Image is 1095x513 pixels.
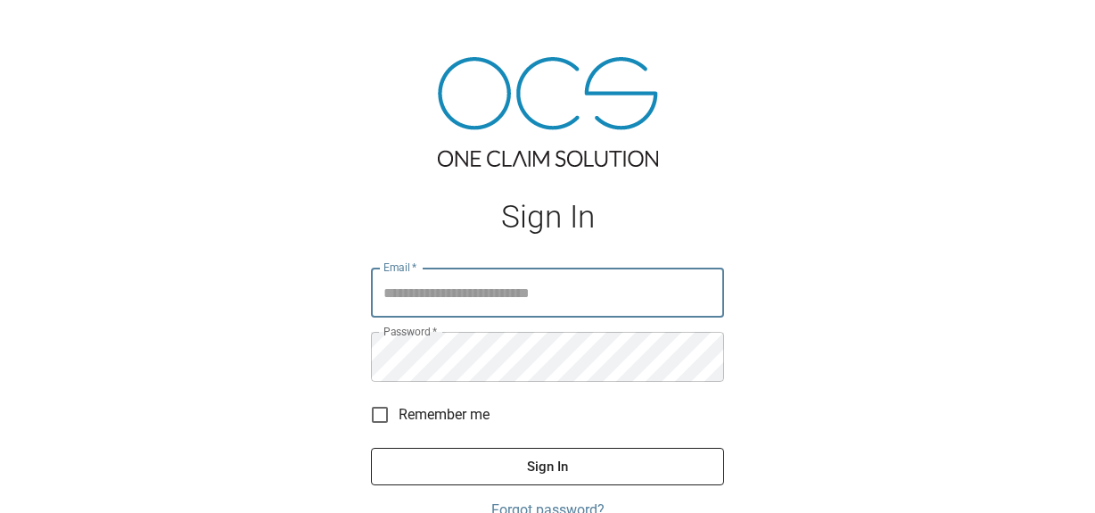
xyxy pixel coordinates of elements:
[438,57,658,167] img: ocs-logo-tra.png
[383,260,417,275] label: Email
[383,324,437,339] label: Password
[371,199,724,236] h1: Sign In
[21,11,93,46] img: ocs-logo-white-transparent.png
[371,448,724,485] button: Sign In
[399,404,490,426] span: Remember me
